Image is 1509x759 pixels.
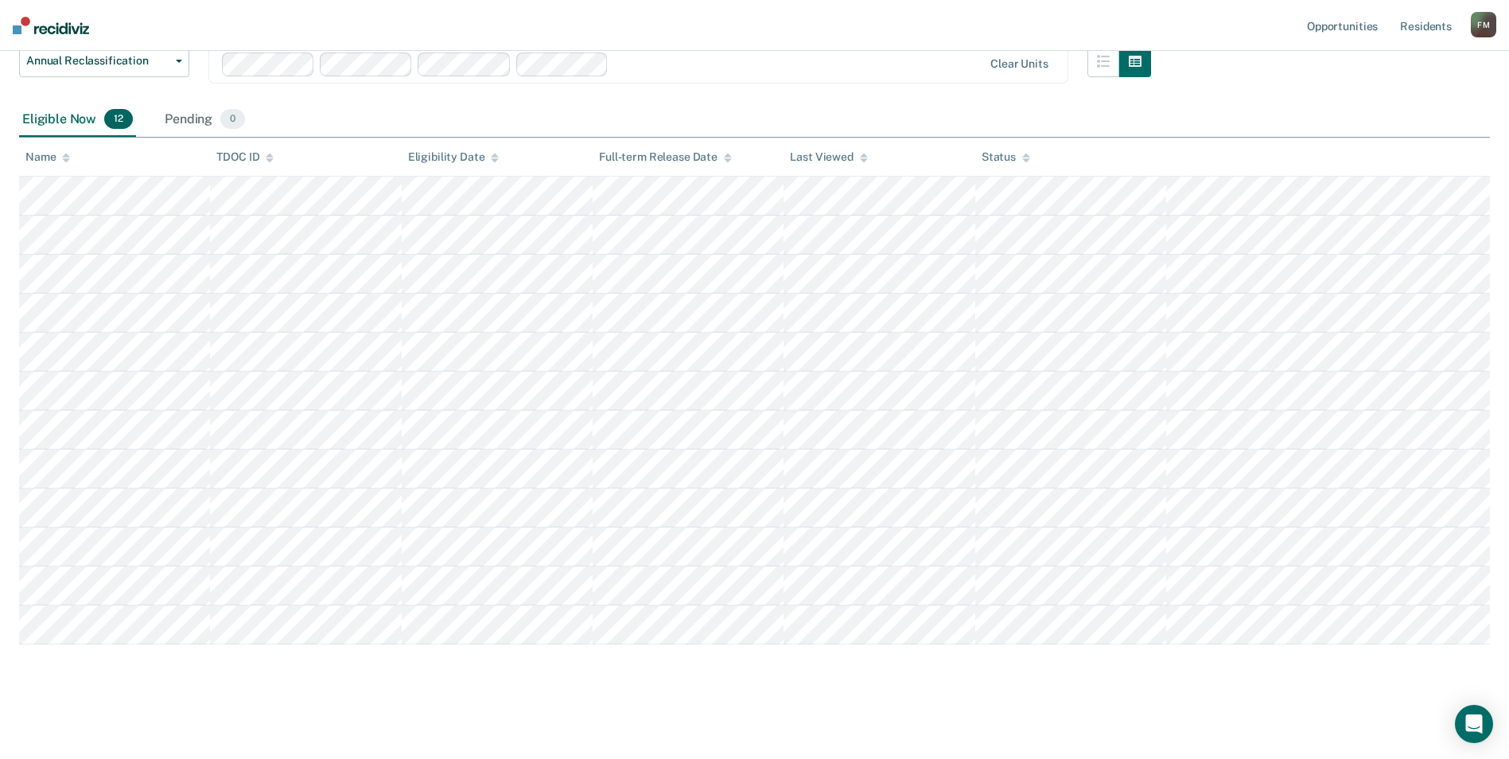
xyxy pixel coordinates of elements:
[26,54,169,68] span: Annual Reclassification
[19,103,136,138] div: Eligible Now12
[1455,705,1493,743] div: Open Intercom Messenger
[161,103,248,138] div: Pending0
[790,150,867,164] div: Last Viewed
[1471,12,1496,37] button: FM
[220,109,245,130] span: 0
[104,109,133,130] span: 12
[990,57,1048,71] div: Clear units
[19,45,189,77] button: Annual Reclassification
[599,150,732,164] div: Full-term Release Date
[25,150,70,164] div: Name
[1471,12,1496,37] div: F M
[982,150,1030,164] div: Status
[13,17,89,34] img: Recidiviz
[216,150,274,164] div: TDOC ID
[408,150,500,164] div: Eligibility Date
